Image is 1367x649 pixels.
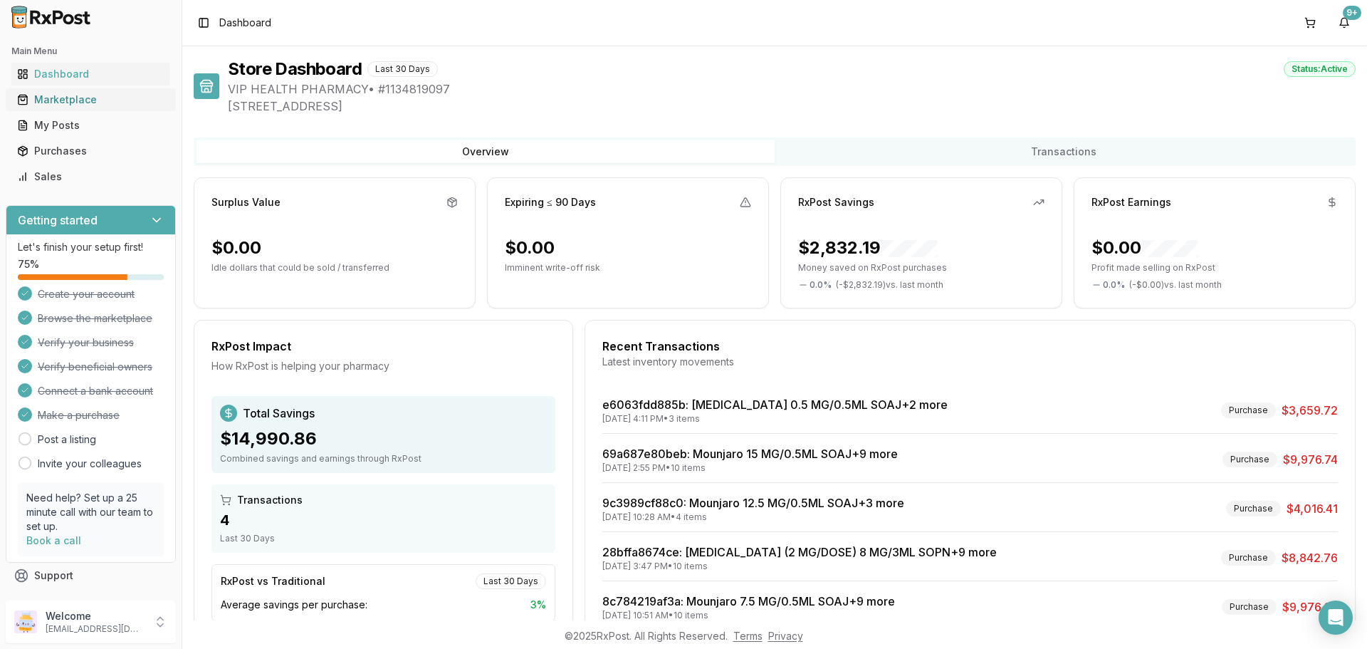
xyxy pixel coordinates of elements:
div: Last 30 Days [220,533,547,544]
a: Invite your colleagues [38,457,142,471]
div: Status: Active [1284,61,1356,77]
span: $9,976.74 [1283,451,1338,468]
button: Support [6,563,176,588]
h1: Store Dashboard [228,58,362,81]
div: RxPost Earnings [1091,195,1171,209]
button: Feedback [6,588,176,614]
div: Sales [17,170,164,184]
div: Marketplace [17,93,164,107]
a: 8c784219af3a: Mounjaro 7.5 MG/0.5ML SOAJ+9 more [602,594,895,608]
span: Create your account [38,287,135,301]
h3: Getting started [18,212,98,229]
div: Purchase [1221,550,1276,566]
a: Book a call [26,534,81,546]
div: 4 [220,510,547,530]
div: Purchase [1226,501,1281,516]
p: Profit made selling on RxPost [1091,262,1338,274]
span: Total Savings [243,405,315,422]
span: Verify your business [38,336,134,350]
span: $4,016.41 [1287,500,1338,517]
div: Dashboard [17,67,164,81]
div: Combined savings and earnings through RxPost [220,453,547,464]
span: Browse the marketplace [38,311,152,326]
span: VIP HEALTH PHARMACY • # 1134819097 [228,81,1356,98]
span: 0.0 % [1103,279,1125,291]
a: Purchases [11,138,170,164]
p: [EMAIL_ADDRESS][DOMAIN_NAME] [46,623,145,635]
div: My Posts [17,118,164,133]
span: [STREET_ADDRESS] [228,98,1356,115]
span: Connect a bank account [38,384,153,398]
div: Purchase [1221,403,1276,418]
div: Surplus Value [211,195,281,209]
div: Purchase [1222,452,1277,467]
span: $9,976.65 [1282,598,1338,616]
span: 3 % [530,598,546,612]
a: My Posts [11,113,170,138]
button: Overview [197,140,775,163]
span: Dashboard [219,16,271,30]
img: User avatar [14,611,37,633]
p: Welcome [46,609,145,623]
p: Idle dollars that could be sold / transferred [211,262,458,274]
div: Open Intercom Messenger [1319,601,1353,635]
button: 9+ [1333,11,1356,34]
p: Money saved on RxPost purchases [798,262,1044,274]
a: Marketplace [11,87,170,113]
p: Need help? Set up a 25 minute call with our team to set up. [26,491,155,534]
div: RxPost Savings [798,195,874,209]
div: Purchase [1222,599,1277,615]
a: e6063fdd885b: [MEDICAL_DATA] 0.5 MG/0.5ML SOAJ+2 more [602,398,948,412]
button: Sales [6,165,176,188]
button: Dashboard [6,63,176,85]
a: Dashboard [11,61,170,87]
a: 69a687e80beb: Mounjaro 15 MG/0.5ML SOAJ+9 more [602,447,898,461]
div: [DATE] 3:47 PM • 10 items [602,561,997,572]
div: [DATE] 4:11 PM • 3 items [602,413,948,425]
span: Feedback [34,594,83,608]
span: 75 % [18,257,39,271]
span: Transactions [237,493,303,507]
a: 28bffa8674ce: [MEDICAL_DATA] (2 MG/DOSE) 8 MG/3ML SOPN+9 more [602,545,997,559]
div: Latest inventory movements [602,355,1338,369]
div: $0.00 [505,237,555,259]
button: Marketplace [6,88,176,111]
div: How RxPost is helping your pharmacy [211,359,555,373]
div: [DATE] 10:51 AM • 10 items [602,610,895,621]
a: Sales [11,164,170,189]
div: Expiring ≤ 90 Days [505,195,596,209]
span: ( - $2,832.19 ) vs. last month [836,279,943,291]
a: Privacy [768,630,803,642]
div: Last 30 Days [367,61,438,77]
div: $14,990.86 [220,427,547,450]
span: ( - $0.00 ) vs. last month [1129,279,1222,291]
div: [DATE] 2:55 PM • 10 items [602,462,898,474]
div: Recent Transactions [602,338,1338,355]
div: Purchases [17,144,164,158]
button: My Posts [6,114,176,137]
span: Verify beneficial owners [38,360,152,374]
div: $2,832.19 [798,237,938,259]
span: $3,659.72 [1282,402,1338,419]
p: Imminent write-off risk [505,262,751,274]
button: Transactions [775,140,1353,163]
nav: breadcrumb [219,16,271,30]
button: Purchases [6,140,176,162]
div: [DATE] 10:28 AM • 4 items [602,512,904,523]
div: Last 30 Days [476,573,546,589]
div: RxPost vs Traditional [221,574,325,588]
div: $0.00 [1091,237,1198,259]
img: RxPost Logo [6,6,97,28]
div: RxPost Impact [211,338,555,355]
a: Post a listing [38,432,96,447]
div: 9+ [1343,6,1361,20]
span: Average savings per purchase: [221,598,367,612]
span: $8,842.76 [1282,549,1338,566]
a: 9c3989cf88c0: Mounjaro 12.5 MG/0.5ML SOAJ+3 more [602,496,904,510]
span: 0.0 % [810,279,832,291]
a: Terms [733,630,763,642]
p: Let's finish your setup first! [18,240,164,254]
div: $0.00 [211,237,261,259]
span: Make a purchase [38,408,120,422]
h2: Main Menu [11,46,170,57]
